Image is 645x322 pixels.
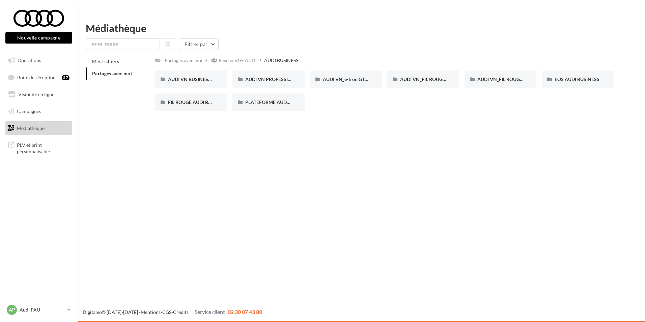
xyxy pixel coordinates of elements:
[219,57,257,64] div: Réseau VGF AUDI
[228,308,262,315] span: 02 30 07 43 80
[622,299,638,315] iframe: Intercom live chat
[18,57,41,63] span: Opérations
[9,306,15,313] span: AP
[165,57,202,64] div: Partagés avec moi
[477,76,591,82] span: AUDI VN_FIL ROUGE_SANS OFFRE_AUDI_BUSINESS
[323,76,401,82] span: AUDI VN_e-tron GT_AUDI BUSINESS
[17,140,69,155] span: PLV et print personnalisable
[162,309,171,315] a: CGS
[245,99,311,105] span: PLATEFORME AUDI BUSINESS
[4,87,74,102] a: Visibilité en ligne
[400,76,465,82] span: AUDI VN_FIL ROUGE_B2B_Q4
[245,76,408,82] span: AUDI VN PROFESSIONNELS TRANSPORT DE PERSONNES AUDI BUSINESS
[4,121,74,135] a: Médiathèque
[4,138,74,158] a: PLV et print personnalisable
[62,75,69,80] div: 57
[17,108,41,114] span: Campagnes
[17,125,45,131] span: Médiathèque
[83,309,262,315] span: © [DATE]-[DATE] - - -
[4,104,74,118] a: Campagnes
[18,91,54,97] span: Visibilité en ligne
[92,71,132,76] span: Partagés avec moi
[555,76,599,82] span: EOS AUDI BUSINESS
[168,99,239,105] span: FIL ROUGE AUDI BUSINESS 2025
[86,23,637,33] div: Médiathèque
[264,57,298,64] div: AUDI BUSINESS
[179,38,219,50] button: Filtrer par
[173,309,189,315] a: Crédits
[5,303,72,316] a: AP Audi PAU
[4,70,74,85] a: Boîte de réception57
[5,32,72,44] button: Nouvelle campagne
[17,74,56,80] span: Boîte de réception
[195,308,225,315] span: Service client
[20,306,64,313] p: Audi PAU
[92,58,119,64] span: Mes fichiers
[4,53,74,68] a: Opérations
[83,309,102,315] a: Digitaleo
[141,309,161,315] a: Mentions
[168,76,268,82] span: AUDI VN BUSINESS JUIN JPO AUDI BUSINESS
